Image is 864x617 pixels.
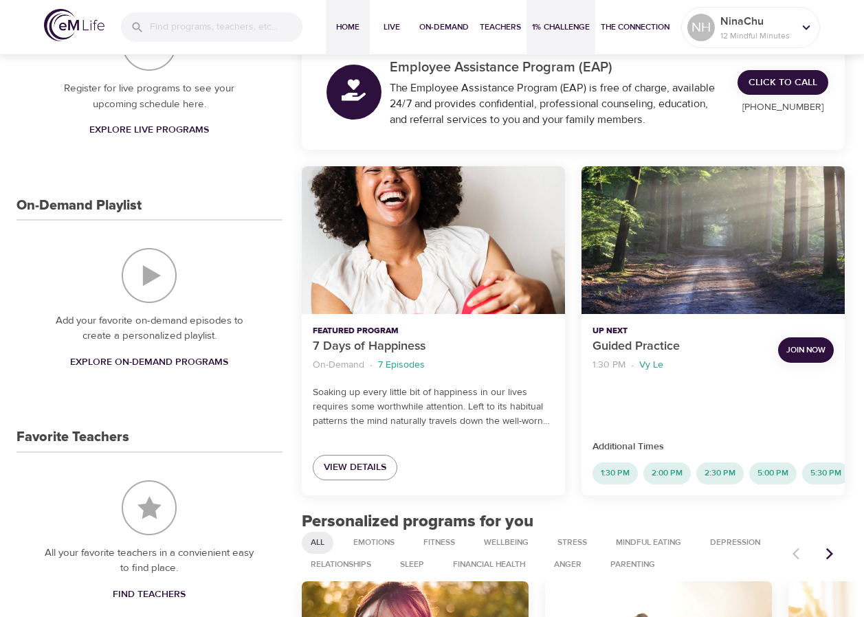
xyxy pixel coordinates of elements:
[344,532,403,554] div: Emotions
[302,532,333,554] div: All
[778,337,834,363] button: Join Now
[546,559,590,570] span: Anger
[345,537,403,548] span: Emotions
[302,512,845,532] h2: Personalized programs for you
[702,537,768,548] span: Depression
[696,462,744,484] div: 2:30 PM
[815,539,845,569] button: Next items
[370,356,373,374] li: ·
[601,20,669,34] span: The Connection
[738,70,828,96] a: Click to Call
[313,356,554,374] nav: breadcrumb
[749,74,817,91] span: Click to Call
[302,166,565,314] button: 7 Days of Happiness
[122,248,177,303] img: On-Demand Playlist
[302,537,333,548] span: All
[107,582,191,607] a: Find Teachers
[643,467,691,479] span: 2:00 PM
[480,20,521,34] span: Teachers
[44,81,255,112] p: Register for live programs to see your upcoming schedule here.
[302,559,379,570] span: Relationships
[643,462,691,484] div: 2:00 PM
[390,57,721,78] p: Employee Assistance Program (EAP)
[701,532,769,554] div: Depression
[419,20,469,34] span: On-Demand
[313,358,364,372] p: On-Demand
[313,455,397,480] a: View Details
[720,30,793,42] p: 12 Mindful Minutes
[545,554,590,576] div: Anger
[16,198,142,214] h3: On-Demand Playlist
[749,462,797,484] div: 5:00 PM
[592,467,638,479] span: 1:30 PM
[475,532,538,554] div: Wellbeing
[802,467,850,479] span: 5:30 PM
[150,12,302,42] input: Find programs, teachers, etc...
[696,467,744,479] span: 2:30 PM
[738,100,828,115] p: [PHONE_NUMBER]
[65,350,234,375] a: Explore On-Demand Programs
[84,117,214,143] a: Explore Live Programs
[302,554,380,576] div: Relationships
[592,440,834,454] p: Additional Times
[414,532,464,554] div: Fitness
[444,554,534,576] div: Financial Health
[602,559,663,570] span: Parenting
[687,14,715,41] div: NH
[549,537,595,548] span: Stress
[607,532,690,554] div: Mindful Eating
[313,325,554,337] p: Featured Program
[375,20,408,34] span: Live
[313,385,554,429] p: Soaking up every little bit of happiness in our lives requires some worthwhile attention. Left to...
[592,337,767,356] p: Guided Practice
[592,358,625,372] p: 1:30 PM
[631,356,634,374] li: ·
[532,20,590,34] span: 1% Challenge
[720,13,793,30] p: NinaChu
[592,356,767,374] nav: breadcrumb
[549,532,596,554] div: Stress
[601,554,664,576] div: Parenting
[639,358,663,372] p: Vy Le
[378,358,425,372] p: 7 Episodes
[89,122,209,139] span: Explore Live Programs
[331,20,364,34] span: Home
[786,343,826,357] span: Join Now
[44,9,104,41] img: logo
[392,559,432,570] span: Sleep
[592,462,638,484] div: 1:30 PM
[608,537,689,548] span: Mindful Eating
[390,80,721,128] div: The Employee Assistance Program (EAP) is free of charge, available 24/7 and provides confidential...
[592,325,767,337] p: Up Next
[113,586,186,603] span: Find Teachers
[16,429,129,445] h3: Favorite Teachers
[44,313,255,344] p: Add your favorite on-demand episodes to create a personalized playlist.
[415,537,463,548] span: Fitness
[802,462,850,484] div: 5:30 PM
[324,459,386,476] span: View Details
[122,480,177,535] img: Favorite Teachers
[70,354,228,371] span: Explore On-Demand Programs
[581,166,845,314] button: Guided Practice
[313,337,554,356] p: 7 Days of Happiness
[749,467,797,479] span: 5:00 PM
[445,559,533,570] span: Financial Health
[391,554,433,576] div: Sleep
[476,537,537,548] span: Wellbeing
[44,546,255,576] p: All your favorite teachers in a convienient easy to find place.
